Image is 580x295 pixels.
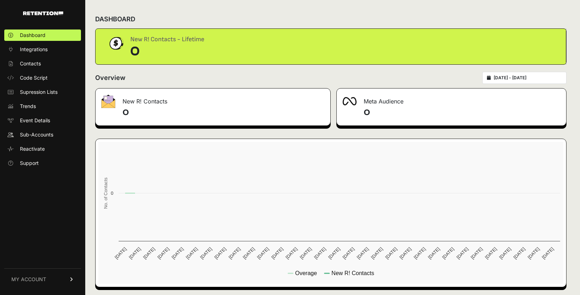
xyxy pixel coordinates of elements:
text: [DATE] [313,246,327,260]
text: [DATE] [470,246,483,260]
text: [DATE] [413,246,427,260]
text: [DATE] [270,246,284,260]
a: Code Script [4,72,81,84]
a: Integrations [4,44,81,55]
text: [DATE] [299,246,313,260]
text: [DATE] [114,246,128,260]
text: [DATE] [541,246,555,260]
span: MY ACCOUNT [11,276,46,283]
text: [DATE] [284,246,298,260]
text: Overage [295,270,317,276]
img: dollar-coin-05c43ed7efb7bc0c12610022525b4bbbb207c7efeef5aecc26f025e68dcafac9.png [107,34,125,52]
text: [DATE] [199,246,213,260]
text: [DATE] [327,246,341,260]
img: fa-meta-2f981b61bb99beabf952f7030308934f19ce035c18b003e963880cc3fabeebb7.png [342,97,357,106]
text: [DATE] [498,246,512,260]
div: New R! Contacts [96,88,330,110]
span: Trends [20,103,36,110]
a: Contacts [4,58,81,69]
text: [DATE] [370,246,384,260]
span: Event Details [20,117,50,124]
text: [DATE] [228,246,242,260]
a: Reactivate [4,143,81,155]
span: Contacts [20,60,41,67]
text: [DATE] [185,246,199,260]
text: [DATE] [156,246,170,260]
span: Supression Lists [20,88,58,96]
div: 0 [130,44,204,59]
span: Code Script [20,74,48,81]
span: Dashboard [20,32,45,39]
h4: 0 [364,107,561,118]
text: [DATE] [427,246,441,260]
a: Event Details [4,115,81,126]
img: Retention.com [23,11,63,15]
span: Integrations [20,46,48,53]
text: [DATE] [142,246,156,260]
h2: DASHBOARD [95,14,135,24]
text: [DATE] [256,246,270,260]
text: [DATE] [527,246,541,260]
a: Supression Lists [4,86,81,98]
text: 0 [111,191,113,196]
text: [DATE] [513,246,526,260]
text: [DATE] [484,246,498,260]
text: [DATE] [341,246,355,260]
text: [DATE] [170,246,184,260]
text: [DATE] [399,246,412,260]
text: [DATE] [242,246,256,260]
span: Support [20,160,39,167]
div: Meta Audience [337,88,567,110]
a: Sub-Accounts [4,129,81,140]
img: fa-envelope-19ae18322b30453b285274b1b8af3d052b27d846a4fbe8435d1a52b978f639a2.png [101,95,115,108]
text: [DATE] [213,246,227,260]
text: [DATE] [356,246,370,260]
a: Trends [4,101,81,112]
text: [DATE] [455,246,469,260]
a: MY ACCOUNT [4,268,81,290]
a: Support [4,157,81,169]
span: Reactivate [20,145,45,152]
h4: 0 [123,107,325,118]
text: New R! Contacts [331,270,374,276]
h2: Overview [95,73,125,83]
span: Sub-Accounts [20,131,53,138]
a: Dashboard [4,29,81,41]
text: No. of Contacts [103,177,108,209]
div: New R! Contacts - Lifetime [130,34,204,44]
text: [DATE] [128,246,142,260]
text: [DATE] [441,246,455,260]
text: [DATE] [384,246,398,260]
